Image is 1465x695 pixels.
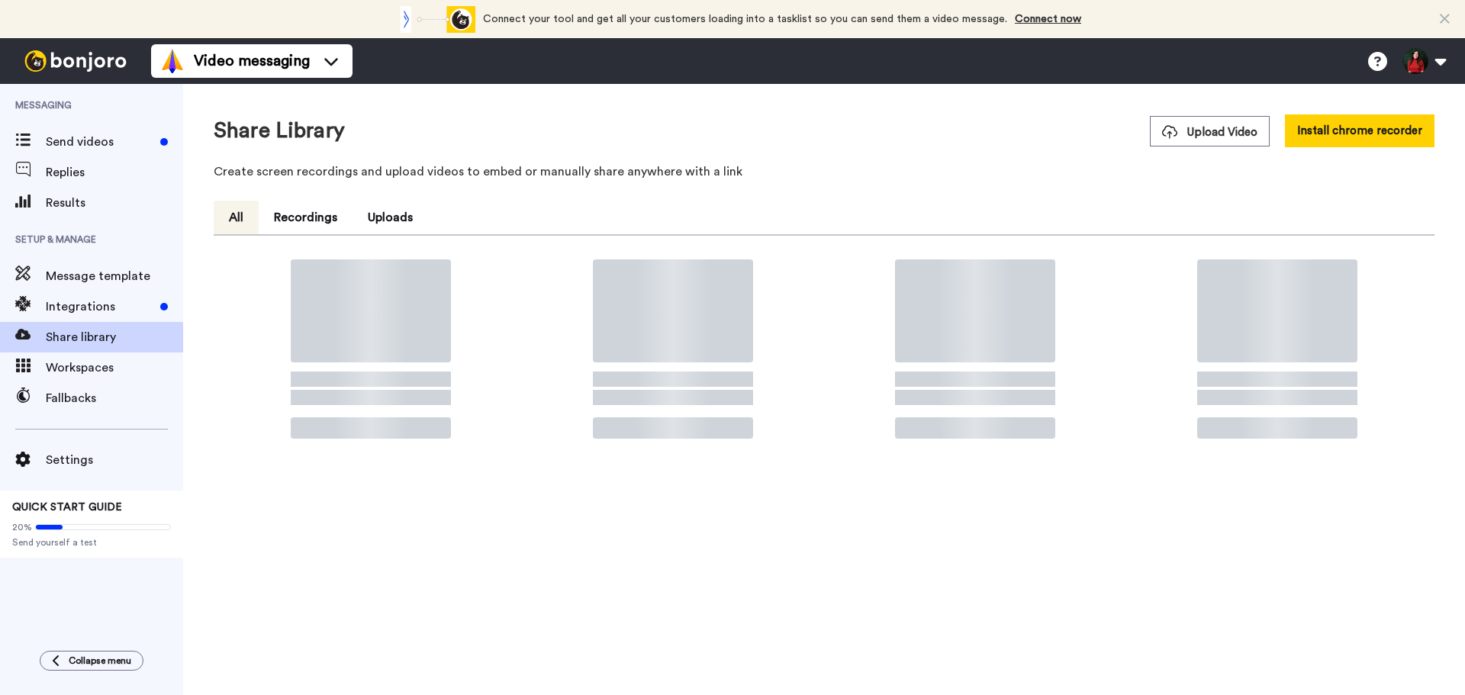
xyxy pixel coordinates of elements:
span: QUICK START GUIDE [12,502,122,513]
span: Video messaging [194,50,310,72]
span: Upload Video [1162,124,1257,140]
span: Connect your tool and get all your customers loading into a tasklist so you can send them a video... [483,14,1007,24]
span: Message template [46,267,183,285]
img: bj-logo-header-white.svg [18,50,133,72]
span: Results [46,194,183,212]
img: vm-color.svg [160,49,185,73]
button: Uploads [353,201,428,234]
span: 20% [12,521,32,533]
a: Connect now [1015,14,1081,24]
button: Upload Video [1150,116,1270,146]
button: All [214,201,259,234]
p: Create screen recordings and upload videos to embed or manually share anywhere with a link [214,162,1434,181]
span: Collapse menu [69,655,131,667]
span: Send videos [46,133,154,151]
button: Collapse menu [40,651,143,671]
div: animation [391,6,475,33]
h1: Share Library [214,119,345,143]
span: Send yourself a test [12,536,171,549]
span: Share library [46,328,183,346]
span: Workspaces [46,359,183,377]
span: Settings [46,451,183,469]
button: Install chrome recorder [1285,114,1434,147]
button: Recordings [259,201,353,234]
span: Integrations [46,298,154,316]
span: Fallbacks [46,389,183,407]
span: Replies [46,163,183,182]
